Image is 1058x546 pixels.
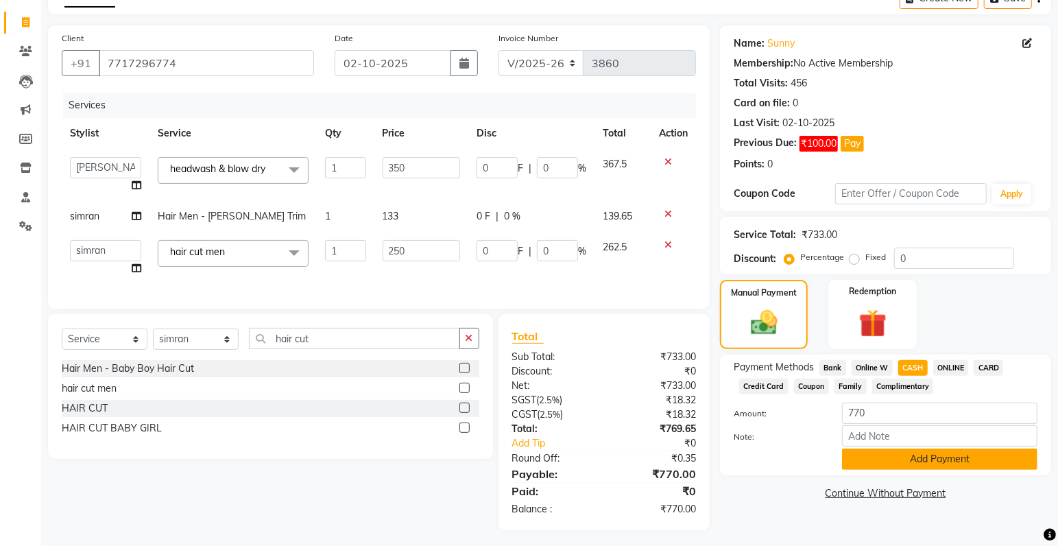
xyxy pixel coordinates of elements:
div: ( ) [502,393,604,407]
div: HAIR CUT BABY GIRL [62,421,162,436]
div: Service Total: [734,228,796,242]
input: Search or Scan [249,328,460,349]
span: 262.5 [603,241,627,253]
span: ₹100.00 [799,136,838,152]
div: Points: [734,157,765,171]
a: x [225,246,231,258]
div: ₹769.65 [604,422,706,436]
div: ₹0 [621,436,706,451]
span: Bank [819,360,846,376]
th: Total [594,118,651,149]
div: Payable: [502,466,604,482]
span: 2.5% [540,409,561,420]
div: ₹733.00 [604,379,706,393]
span: | [529,161,531,176]
div: 456 [791,76,807,91]
div: ₹0 [604,364,706,379]
div: Net: [502,379,604,393]
span: headwash & blow dry [170,163,265,175]
img: _gift.svg [850,306,895,341]
div: ₹733.00 [604,350,706,364]
th: Disc [468,118,594,149]
span: Coupon [794,379,829,394]
div: ₹0.35 [604,451,706,466]
th: Action [651,118,696,149]
span: CASH [898,360,928,376]
span: ONLINE [933,360,969,376]
span: simran [70,210,99,222]
span: Payment Methods [734,360,814,375]
span: CARD [974,360,1003,376]
input: Add Note [842,425,1037,447]
div: ₹0 [604,483,706,499]
th: Qty [317,118,374,149]
span: | [496,209,498,224]
div: ₹18.32 [604,393,706,407]
button: +91 [62,50,100,76]
div: ₹770.00 [604,466,706,482]
th: Stylist [62,118,149,149]
label: Date [335,32,353,45]
span: % [578,161,586,176]
div: Hair Men - Baby Boy Hair Cut [62,361,194,376]
a: x [265,163,272,175]
div: HAIR CUT [62,401,108,416]
span: Family [834,379,867,394]
div: Discount: [502,364,604,379]
span: 0 % [504,209,520,224]
div: No Active Membership [734,56,1037,71]
label: Client [62,32,84,45]
span: 1 [325,210,330,222]
button: Apply [992,184,1031,204]
label: Redemption [849,285,896,298]
input: Enter Offer / Coupon Code [835,183,987,204]
span: 2.5% [540,394,560,405]
label: Amount: [723,407,832,420]
button: Add Payment [842,449,1037,470]
th: Service [149,118,317,149]
div: 0 [793,96,798,110]
div: Last Visit: [734,116,780,130]
div: Balance : [502,502,604,517]
span: 367.5 [603,158,627,170]
span: Complimentary [872,379,934,394]
div: Sub Total: [502,350,604,364]
div: hair cut men [62,381,117,396]
label: Percentage [800,251,844,263]
span: Online W [852,360,893,376]
label: Fixed [865,251,886,263]
span: F [518,244,523,259]
img: _cash.svg [743,307,786,338]
a: Sunny [767,36,795,51]
div: 02-10-2025 [782,116,834,130]
span: CGST [512,408,538,420]
span: Hair Men - [PERSON_NAME] Trim [158,210,306,222]
button: Pay [841,136,864,152]
div: Discount: [734,252,776,266]
label: Note: [723,431,832,443]
div: Previous Due: [734,136,797,152]
div: Paid: [502,483,604,499]
div: Name: [734,36,765,51]
span: % [578,244,586,259]
div: Total: [502,422,604,436]
div: Round Off: [502,451,604,466]
div: Coupon Code [734,187,835,201]
div: Services [63,93,706,118]
span: 139.65 [603,210,632,222]
div: 0 [767,157,773,171]
div: ( ) [502,407,604,422]
a: Add Tip [502,436,621,451]
div: ₹770.00 [604,502,706,517]
label: Invoice Number [498,32,558,45]
span: SGST [512,394,537,406]
div: Card on file: [734,96,790,110]
div: ₹18.32 [604,407,706,422]
div: ₹733.00 [802,228,837,242]
div: Total Visits: [734,76,788,91]
span: | [529,244,531,259]
label: Manual Payment [731,287,797,299]
input: Amount [842,403,1037,424]
a: Continue Without Payment [723,486,1048,501]
div: Membership: [734,56,793,71]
